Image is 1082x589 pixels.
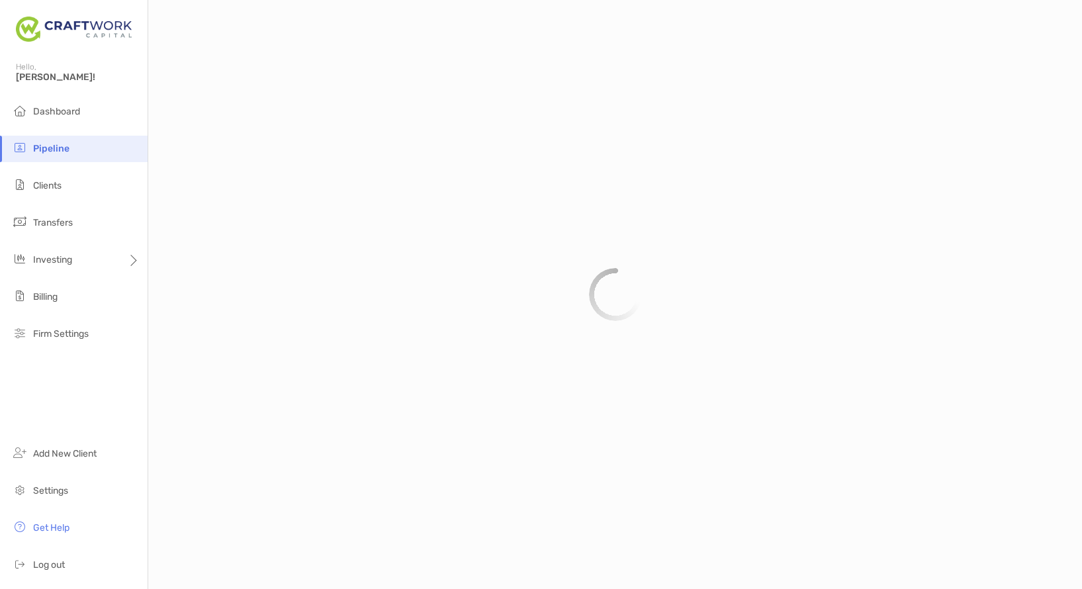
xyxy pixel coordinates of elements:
[33,217,73,228] span: Transfers
[16,71,140,83] span: [PERSON_NAME]!
[12,325,28,341] img: firm-settings icon
[12,140,28,156] img: pipeline icon
[33,485,68,496] span: Settings
[33,328,89,340] span: Firm Settings
[33,143,69,154] span: Pipeline
[12,177,28,193] img: clients icon
[33,180,62,191] span: Clients
[33,522,69,533] span: Get Help
[16,5,132,53] img: Zoe Logo
[12,251,28,267] img: investing icon
[12,445,28,461] img: add_new_client icon
[12,556,28,572] img: logout icon
[33,291,58,302] span: Billing
[33,559,65,570] span: Log out
[12,288,28,304] img: billing icon
[12,214,28,230] img: transfers icon
[12,103,28,118] img: dashboard icon
[33,254,72,265] span: Investing
[33,106,80,117] span: Dashboard
[12,482,28,498] img: settings icon
[33,448,97,459] span: Add New Client
[12,519,28,535] img: get-help icon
